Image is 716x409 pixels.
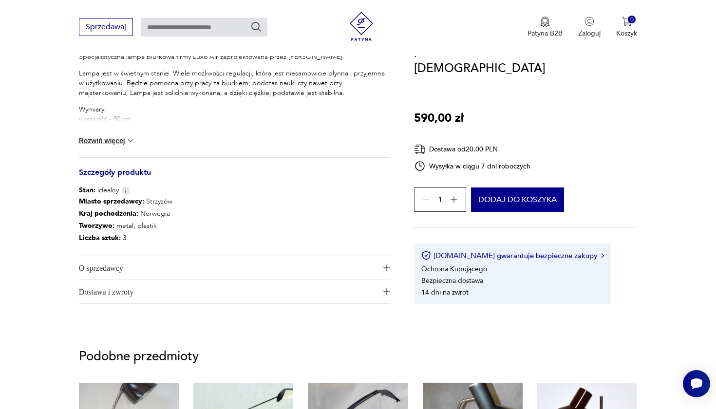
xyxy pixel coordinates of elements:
[79,256,391,279] button: Ikona plusaO sprzedawcy
[383,288,390,295] img: Ikona plusa
[79,52,391,62] p: Specjalistyczna lampa biurkowa firmy Luxo Air zaprojektowana przez [PERSON_NAME].
[601,253,604,258] img: Ikona strzałki w prawo
[79,280,391,303] button: Ikona plusaDostawa i zwroty
[414,160,531,172] div: Wysyłka w ciągu 7 dni roboczych
[616,29,637,38] p: Koszyk
[421,287,469,297] li: 14 dni na zwrot
[622,17,632,26] img: Ikona koszyka
[528,17,563,38] a: Ikona medaluPatyna B2B
[79,186,119,195] span: idealny
[421,264,487,273] li: Ochrona Kupującego
[79,232,172,244] p: 3
[683,370,710,397] iframe: Smartsupp widget button
[578,29,601,38] p: Zaloguj
[79,186,95,195] b: Stan:
[79,351,638,362] p: Podobne przedmioty
[438,196,442,203] span: 1
[79,169,391,186] h3: Szczegóły produktu
[79,197,144,206] b: Miasto sprzedawcy :
[79,220,172,232] p: metal, plastik
[79,256,377,279] span: O sprzedawcy
[79,209,138,218] b: Kraj pochodzenia :
[578,17,601,38] button: Zaloguj
[383,264,390,271] img: Ikona plusa
[79,280,377,303] span: Dostawa i zwroty
[628,16,636,24] div: 0
[79,195,172,207] p: Strzyżów
[79,221,114,230] b: Tworzywo :
[250,21,262,33] button: Szukaj
[79,18,133,36] button: Sprzedawaj
[421,276,483,285] li: Bezpieczna dostawa
[79,24,133,31] a: Sprzedawaj
[421,251,604,260] button: [DOMAIN_NAME] gwarantuje bezpieczne zakupy
[528,17,563,38] button: Patyna B2B
[79,136,135,146] button: Rozwiń więcej
[347,12,376,41] img: Patyna - sklep z meblami i dekoracjami vintage
[414,109,464,128] p: 590,00 zł
[121,186,130,195] img: Info icon
[421,251,431,260] img: Ikona certyfikatu
[126,136,135,146] img: chevron down
[79,69,391,98] p: Lampa jest w świetnym stanie. Wiele możliwości regulacji, która jest niesamowicie płynna i przyje...
[79,233,121,242] b: Liczba sztuk:
[584,17,594,26] img: Ikonka użytkownika
[79,105,391,144] p: Wymiary: wysokość - 80 cm reflektor - 16 cm średnica podstawy - 20
[79,207,172,220] p: Norwegia
[616,17,637,38] button: 0Koszyk
[414,143,531,155] div: Dostawa od 20,00 PLN
[414,143,426,155] img: Ikona dostawy
[540,17,550,27] img: Ikona medalu
[528,29,563,38] p: Patyna B2B
[471,187,564,212] button: Dodaj do koszyka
